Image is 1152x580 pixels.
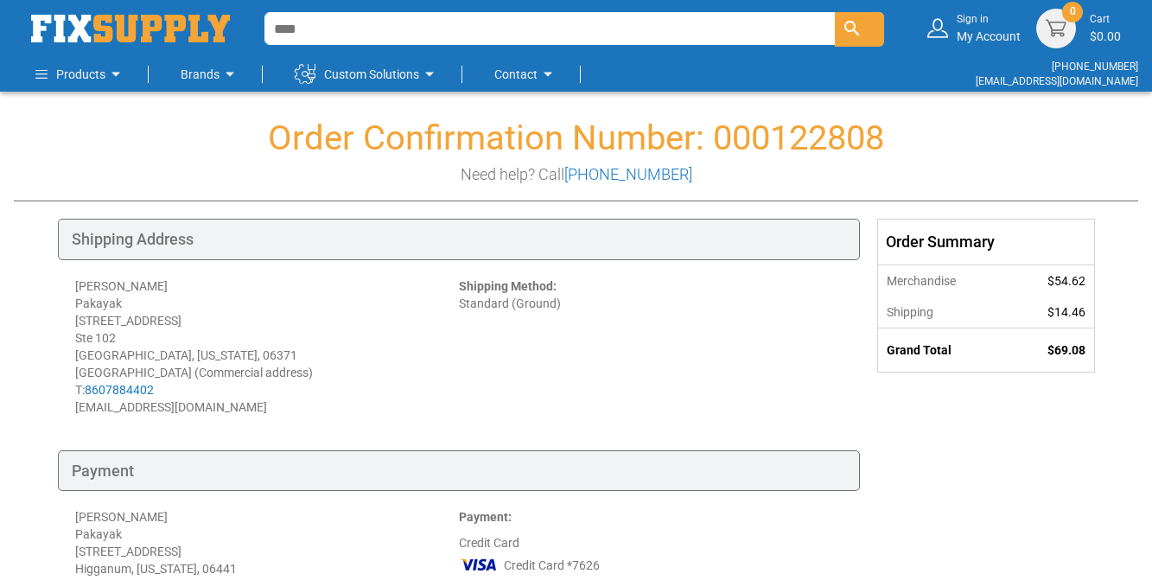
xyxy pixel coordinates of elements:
div: [PERSON_NAME] Pakayak [STREET_ADDRESS] Ste 102 [GEOGRAPHIC_DATA], [US_STATE], 06371 [GEOGRAPHIC_D... [75,277,459,416]
small: Cart [1090,12,1121,27]
span: Credit Card *7626 [504,557,600,574]
img: Fix Industrial Supply [31,15,230,42]
th: Merchandise [878,265,1009,296]
div: My Account [957,12,1021,44]
a: [PHONE_NUMBER] [564,165,692,183]
a: Products [35,57,126,92]
a: Contact [494,57,558,92]
small: Sign in [957,12,1021,27]
a: [PHONE_NUMBER] [1052,61,1138,73]
strong: Shipping Method: [459,279,557,293]
a: [EMAIL_ADDRESS][DOMAIN_NAME] [976,75,1138,87]
div: Shipping Address [58,219,860,260]
span: $0.00 [1090,29,1121,43]
strong: Grand Total [887,343,952,357]
span: 0 [1070,4,1076,19]
a: Custom Solutions [295,57,440,92]
span: $54.62 [1047,274,1085,288]
div: Payment [58,450,860,492]
div: Order Summary [878,220,1094,265]
th: Shipping [878,296,1009,328]
a: Brands [181,57,240,92]
a: 8607884402 [85,383,154,397]
h1: Order Confirmation Number: 000122808 [14,119,1138,157]
strong: Payment: [459,510,512,524]
span: $69.08 [1047,343,1085,357]
a: store logo [31,15,230,42]
div: Standard (Ground) [459,277,843,416]
img: VI [459,551,499,577]
span: $14.46 [1047,305,1085,319]
h3: Need help? Call [14,166,1138,183]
